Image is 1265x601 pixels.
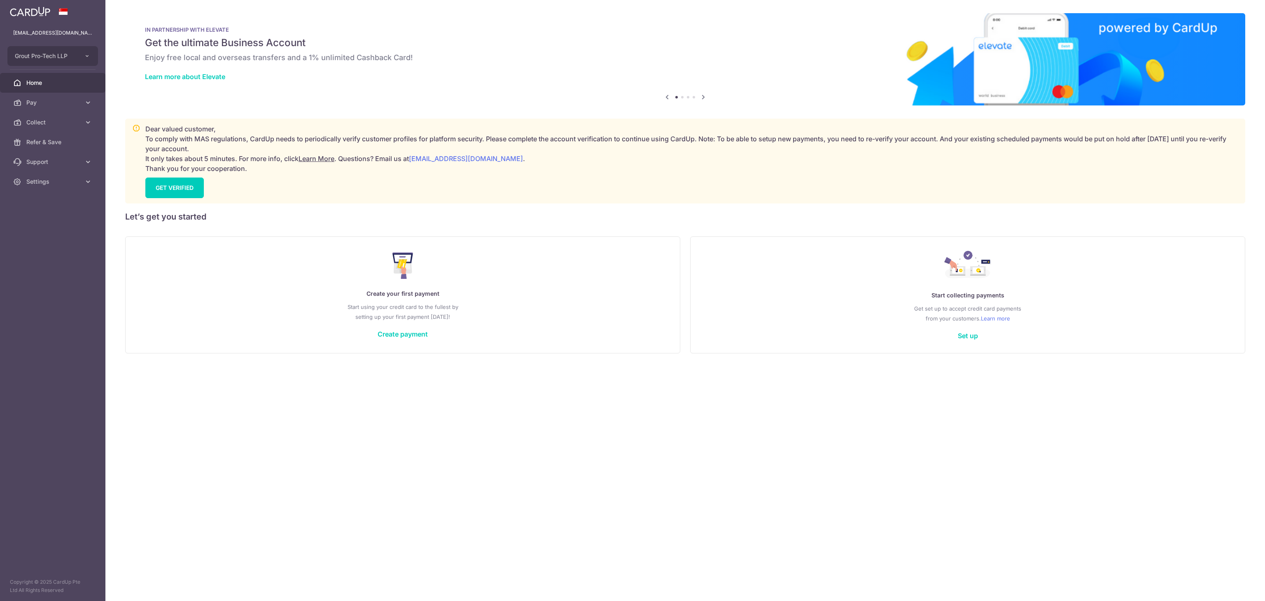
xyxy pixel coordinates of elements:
[7,46,98,66] button: Grout Pro-Tech LLP
[145,124,1238,173] p: Dear valued customer, To comply with MAS regulations, CardUp needs to periodically verify custome...
[409,154,523,163] a: [EMAIL_ADDRESS][DOMAIN_NAME]
[26,158,81,166] span: Support
[707,290,1228,300] p: Start collecting payments
[26,138,81,146] span: Refer & Save
[145,178,204,198] a: GET VERIFIED
[142,289,663,299] p: Create your first payment
[10,7,50,16] img: CardUp
[145,53,1225,63] h6: Enjoy free local and overseas transfers and a 1% unlimited Cashback Card!
[13,29,92,37] p: [EMAIL_ADDRESS][DOMAIN_NAME]
[299,154,334,163] a: Learn More
[378,330,428,338] a: Create payment
[26,178,81,186] span: Settings
[958,332,978,340] a: Set up
[981,313,1010,323] a: Learn more
[392,253,413,279] img: Make Payment
[145,26,1225,33] p: IN PARTNERSHIP WITH ELEVATE
[145,36,1225,49] h5: Get the ultimate Business Account
[125,13,1245,105] img: Renovation banner
[125,210,1245,223] h5: Let’s get you started
[15,52,76,60] span: Grout Pro-Tech LLP
[142,302,663,322] p: Start using your credit card to the fullest by setting up your first payment [DATE]!
[944,251,991,281] img: Collect Payment
[26,98,81,107] span: Pay
[707,304,1228,323] p: Get set up to accept credit card payments from your customers.
[145,72,225,81] a: Learn more about Elevate
[26,79,81,87] span: Home
[26,118,81,126] span: Collect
